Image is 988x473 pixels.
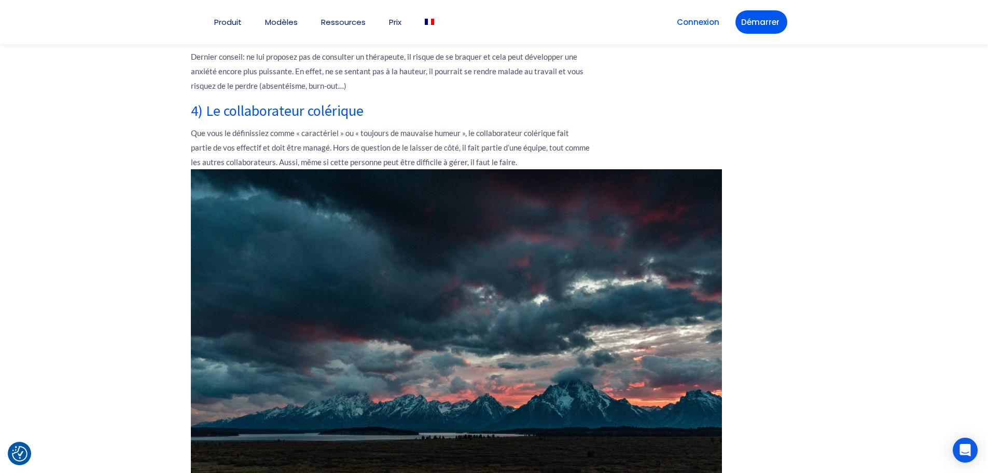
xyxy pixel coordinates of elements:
[12,446,27,462] button: Consent Preferences
[191,52,243,61] b: Dernier conseil
[735,10,787,34] a: Démarrer
[953,438,978,463] div: Open Intercom Messenger
[321,18,366,26] a: Ressources
[214,18,242,26] a: Produit
[389,18,401,26] a: Prix
[191,49,590,93] p: : ne lui proposez pas de consulter un thérapeute, il risque de se braquer et cela peut développer...
[671,10,725,34] a: Connexion
[191,101,364,120] b: 4) Le collaborateur colérique
[12,446,27,462] img: Revisit consent button
[265,18,298,26] a: Modèles
[425,19,434,25] img: Français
